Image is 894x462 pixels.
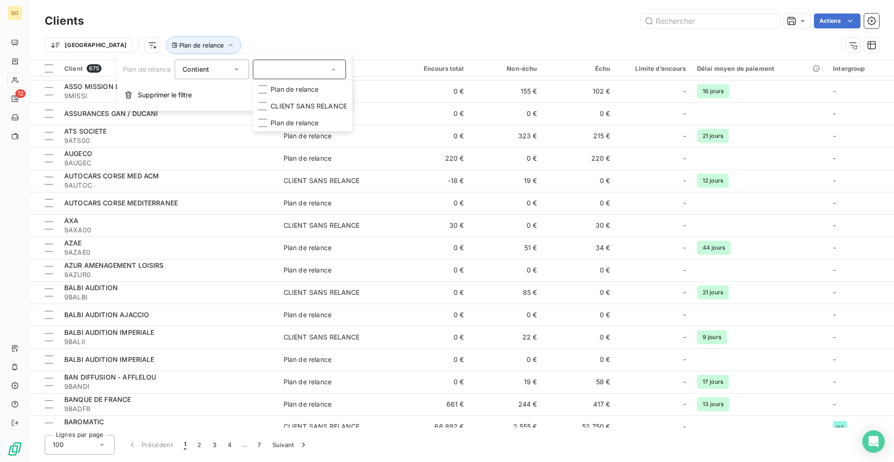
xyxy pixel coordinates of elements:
div: Plan de relance [284,154,332,163]
span: - [833,244,836,251]
div: CLIENT SANS RELANCE [284,422,360,431]
span: - [833,355,836,363]
td: 0 € [397,326,470,348]
td: 66 892 € [397,415,470,438]
span: 9AZAE0 [64,248,272,257]
span: AZAE [64,239,82,247]
div: Plan de relance [284,310,332,319]
span: - [683,333,686,342]
div: Open Intercom Messenger [862,430,885,453]
span: CLIENT SANS RELANCE [271,102,347,111]
span: - [683,377,686,387]
td: 323 € [470,125,543,147]
span: - [833,400,836,408]
td: 0 € [543,259,616,281]
td: 0 € [397,192,470,214]
td: 0 € [470,147,543,170]
td: 0 € [397,348,470,371]
span: - [683,400,686,409]
a: 12 [7,91,22,106]
td: 30 € [543,214,616,237]
span: - [833,288,836,296]
div: Non-échu [475,65,537,72]
td: 0 € [543,192,616,214]
td: 155 € [470,80,543,102]
div: CLIENT SANS RELANCE [284,176,360,185]
td: 52 750 € [543,415,616,438]
span: Contient [183,65,209,73]
td: 0 € [397,304,470,326]
span: - [683,87,686,96]
td: 0 € [470,192,543,214]
span: - [833,221,836,229]
td: 0 € [397,80,470,102]
span: 9MISSI [64,91,272,101]
span: 9BALII [64,337,272,346]
td: 19 € [470,371,543,393]
td: 417 € [543,393,616,415]
td: 34 € [543,237,616,259]
span: 9AZUR0 [64,270,272,279]
div: Plan de relance [284,265,332,275]
span: Plan de relance [123,65,171,73]
span: BAROMATIC [64,418,104,426]
td: 0 € [543,304,616,326]
h3: Clients [45,13,84,29]
button: [GEOGRAPHIC_DATA] [45,38,133,53]
div: Encours total [402,65,464,72]
span: 100 [53,440,64,449]
img: Logo LeanPay [7,442,22,456]
span: 9AXA00 [64,225,272,235]
span: AUGECO [64,149,92,157]
td: 102 € [543,80,616,102]
span: - [833,87,836,95]
button: Précédent [122,435,178,455]
button: Actions [814,14,860,28]
span: … [237,437,252,452]
td: 0 € [397,237,470,259]
td: 58 € [543,371,616,393]
span: BANQUE DE FRANCE [64,395,131,403]
td: 0 € [543,326,616,348]
div: Échu [549,65,610,72]
td: 244 € [470,393,543,415]
span: BALBI AUDITION [64,284,118,292]
td: 85 € [470,281,543,304]
span: - [683,198,686,208]
span: BALBI AUDITION AJACCIO [64,311,149,319]
div: Plan de relance [284,355,332,364]
span: 16 jours [697,84,729,98]
td: 0 € [397,125,470,147]
td: 215 € [543,125,616,147]
span: - [683,310,686,319]
span: 1 [184,440,186,449]
td: 30 € [397,214,470,237]
span: BAN DIFFUSION - AFFLELOU [64,373,156,381]
td: 220 € [543,147,616,170]
td: 0 € [470,304,543,326]
div: Limite d’encours [621,65,685,72]
td: 0 € [397,102,470,125]
div: Plan de relance [284,377,332,387]
span: BALBI AUDITION IMPERIALE [64,355,155,363]
span: 9BALBI [64,292,272,302]
span: - [833,311,836,319]
td: 0 € [470,348,543,371]
span: 13 jours [697,397,729,411]
div: CLIENT SANS RELANCE [284,221,360,230]
input: Rechercher [641,14,780,28]
span: Plan de relance [271,85,318,94]
td: 661 € [397,393,470,415]
span: ASSURANCES GAN / DUCANI [64,109,158,117]
span: 9BANDI [64,382,272,391]
span: - [833,177,836,184]
span: - [833,132,836,140]
td: 0 € [543,102,616,125]
span: 9AUTOC [64,181,272,190]
span: 17 jours [697,375,729,389]
td: 2 555 € [470,415,543,438]
span: AZUR AMENAGEMENT LOISIRS [64,261,164,269]
button: 4 [222,435,237,455]
span: - [683,265,686,275]
span: 44 jours [697,241,731,255]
